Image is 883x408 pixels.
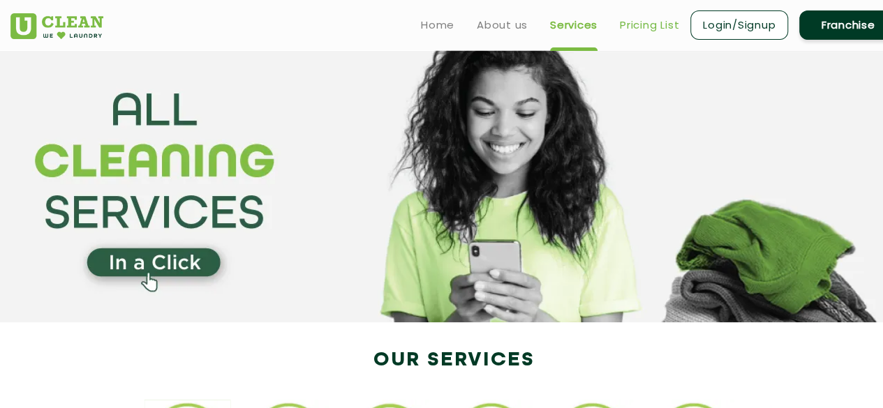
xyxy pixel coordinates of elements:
[620,17,679,33] a: Pricing List
[421,17,454,33] a: Home
[10,13,103,39] img: UClean Laundry and Dry Cleaning
[690,10,788,40] a: Login/Signup
[477,17,528,33] a: About us
[550,17,598,33] a: Services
